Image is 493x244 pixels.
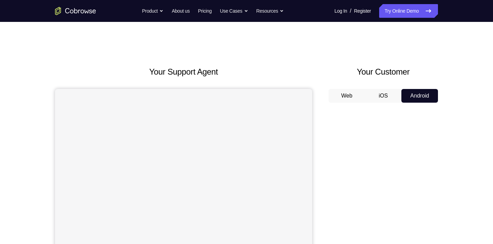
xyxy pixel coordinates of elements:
[354,4,371,18] a: Register
[365,89,402,103] button: iOS
[401,89,438,103] button: Android
[198,4,212,18] a: Pricing
[329,66,438,78] h2: Your Customer
[350,7,351,15] span: /
[55,7,96,15] a: Go to the home page
[142,4,164,18] button: Product
[329,89,365,103] button: Web
[220,4,248,18] button: Use Cases
[379,4,438,18] a: Try Online Demo
[172,4,189,18] a: About us
[334,4,347,18] a: Log In
[256,4,284,18] button: Resources
[55,66,312,78] h2: Your Support Agent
